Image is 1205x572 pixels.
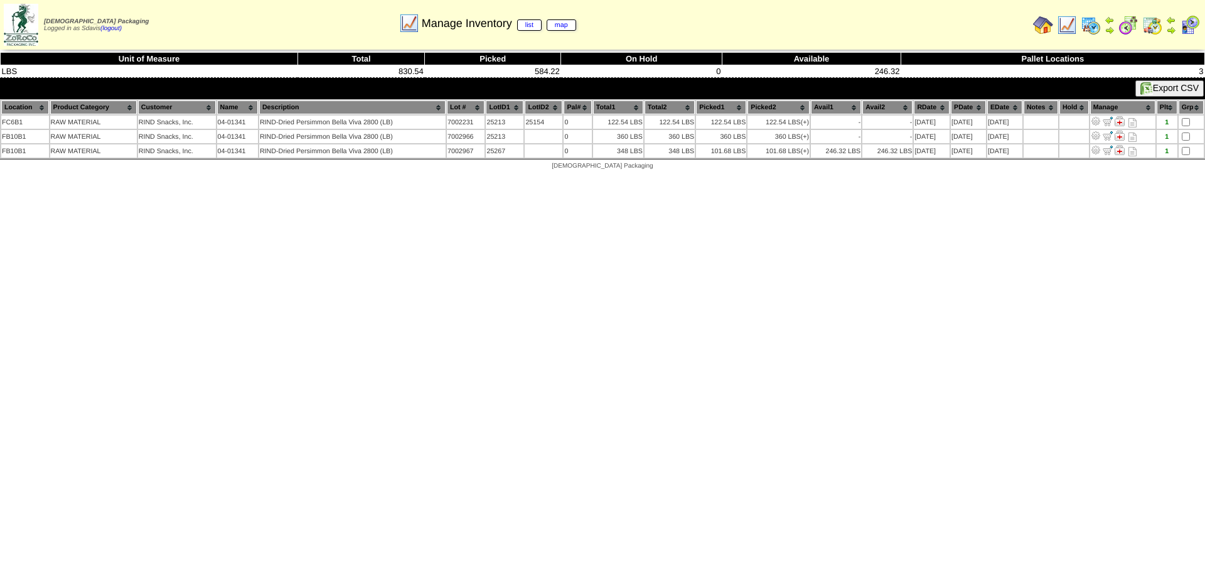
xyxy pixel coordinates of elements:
td: [DATE] [914,130,950,143]
i: Note [1128,147,1137,156]
img: arrowleft.gif [1166,15,1176,25]
td: 3 [901,65,1204,78]
td: 830.54 [297,65,424,78]
th: RDate [914,100,950,114]
th: EDate [987,100,1022,114]
img: Move [1103,116,1113,126]
td: 0 [564,116,591,129]
th: Plt [1157,100,1177,114]
td: - [862,130,913,143]
td: RIND Snacks, Inc. [138,144,216,158]
td: FC6B1 [1,116,49,129]
td: 04-01341 [217,144,258,158]
td: 246.32 LBS [862,144,913,158]
td: RAW MATERIAL [50,144,137,158]
a: map [547,19,576,31]
td: FB10B1 [1,130,49,143]
img: arrowright.gif [1166,25,1176,35]
td: 101.68 LBS [747,144,810,158]
div: (+) [801,119,809,126]
img: Adjust [1091,145,1101,155]
th: Pallet Locations [901,53,1204,65]
th: Unit of Measure [1,53,298,65]
th: Total2 [645,100,695,114]
td: RAW MATERIAL [50,116,137,129]
img: arrowright.gif [1105,25,1115,35]
img: excel.gif [1140,82,1153,95]
th: Hold [1059,100,1089,114]
a: (logout) [100,25,122,32]
td: 7002231 [447,116,485,129]
img: line_graph.gif [1057,15,1077,35]
td: 7002966 [447,130,485,143]
th: Manage [1090,100,1155,114]
i: Note [1128,118,1137,127]
span: [DEMOGRAPHIC_DATA] Packaging [44,18,149,25]
td: 246.32 [722,65,901,78]
div: 1 [1157,119,1177,126]
td: 04-01341 [217,116,258,129]
td: RIND Snacks, Inc. [138,116,216,129]
img: home.gif [1033,15,1053,35]
th: Name [217,100,258,114]
th: Total [297,53,424,65]
img: calendarblend.gif [1118,15,1138,35]
a: list [517,19,542,31]
td: 348 LBS [593,144,643,158]
td: [DATE] [914,144,950,158]
td: 25154 [525,116,562,129]
td: RIND-Dried Persimmon Bella Viva 2800 (LB) [259,130,446,143]
th: Avail2 [862,100,913,114]
th: Grp [1179,100,1204,114]
td: RAW MATERIAL [50,130,137,143]
img: arrowleft.gif [1105,15,1115,25]
td: 7002967 [447,144,485,158]
td: LBS [1,65,298,78]
th: Picked2 [747,100,810,114]
td: RIND-Dried Persimmon Bella Viva 2800 (LB) [259,144,446,158]
td: 0 [564,130,591,143]
span: Logged in as Sdavis [44,18,149,32]
img: calendarinout.gif [1142,15,1162,35]
td: 122.54 LBS [747,116,810,129]
th: Picked1 [696,100,746,114]
td: 25213 [486,116,523,129]
th: Pal# [564,100,591,114]
td: [DATE] [987,144,1022,158]
td: 25267 [486,144,523,158]
td: 122.54 LBS [696,116,746,129]
img: Move [1103,131,1113,141]
td: 360 LBS [747,130,810,143]
img: Move [1103,145,1113,155]
span: Manage Inventory [422,17,576,30]
th: Picked [425,53,561,65]
td: 360 LBS [593,130,643,143]
td: RIND Snacks, Inc. [138,130,216,143]
td: [DATE] [951,116,986,129]
th: Lot # [447,100,485,114]
th: Description [259,100,446,114]
img: calendarcustomer.gif [1180,15,1200,35]
td: 122.54 LBS [645,116,695,129]
img: Manage Hold [1115,145,1125,155]
td: 122.54 LBS [593,116,643,129]
th: Location [1,100,49,114]
td: [DATE] [914,116,950,129]
span: [DEMOGRAPHIC_DATA] Packaging [552,163,653,170]
td: 360 LBS [645,130,695,143]
td: 25213 [486,130,523,143]
th: LotID1 [486,100,523,114]
td: 246.32 LBS [811,144,861,158]
td: - [862,116,913,129]
div: (+) [801,148,809,155]
td: 0 [564,144,591,158]
td: RIND-Dried Persimmon Bella Viva 2800 (LB) [259,116,446,129]
td: 101.68 LBS [696,144,746,158]
img: Manage Hold [1115,131,1125,141]
th: On Hold [561,53,722,65]
img: Adjust [1091,116,1101,126]
i: Note [1128,132,1137,142]
div: 1 [1157,148,1177,155]
td: 04-01341 [217,130,258,143]
th: PDate [951,100,986,114]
